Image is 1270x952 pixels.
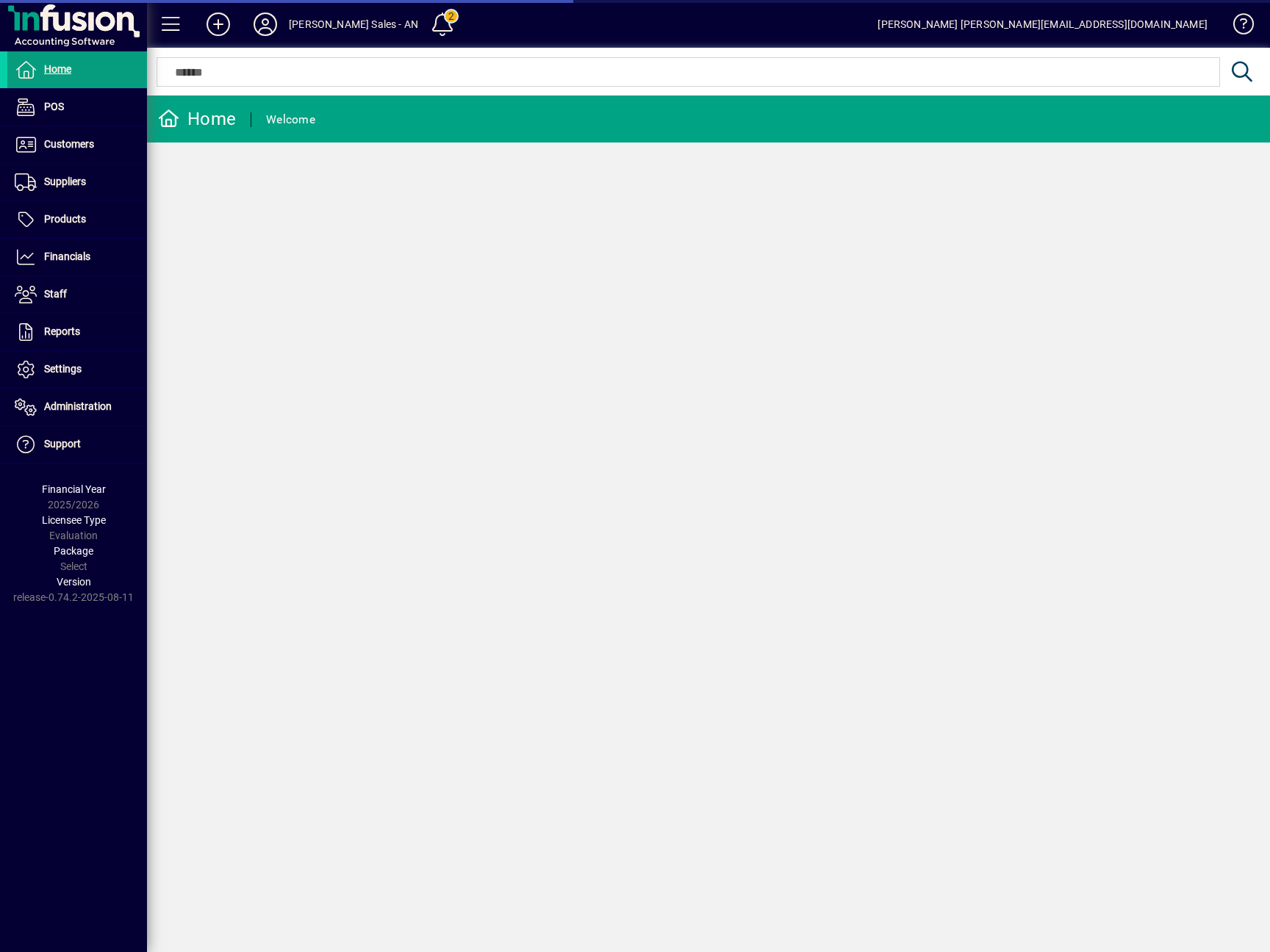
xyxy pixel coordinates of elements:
span: Version [57,576,91,588]
div: [PERSON_NAME] [PERSON_NAME][EMAIL_ADDRESS][DOMAIN_NAME] [878,12,1208,36]
a: Administration [7,389,147,425]
a: Staff [7,276,147,313]
span: Reports [44,325,80,337]
span: Package [54,545,93,557]
a: Products [7,201,147,238]
a: POS [7,89,147,126]
span: Home [44,63,71,75]
button: Profile [242,11,289,37]
a: Customers [7,126,147,163]
div: [PERSON_NAME] Sales - AN [289,12,418,36]
a: Support [7,426,147,463]
div: Home [158,107,236,131]
span: Products [44,213,86,225]
span: Settings [44,363,82,375]
span: Financial Year [42,483,106,495]
span: Customers [44,138,94,150]
div: Welcome [266,108,315,131]
button: Add [195,11,242,37]
span: Licensee Type [42,514,106,526]
span: POS [44,101,64,112]
span: Administration [44,400,112,412]
a: Knowledge Base [1222,3,1252,51]
a: Settings [7,351,147,388]
span: Support [44,438,81,450]
a: Reports [7,314,147,350]
span: Suppliers [44,176,86,187]
span: Financials [44,250,90,262]
span: Staff [44,288,67,300]
a: Financials [7,239,147,275]
a: Suppliers [7,164,147,201]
